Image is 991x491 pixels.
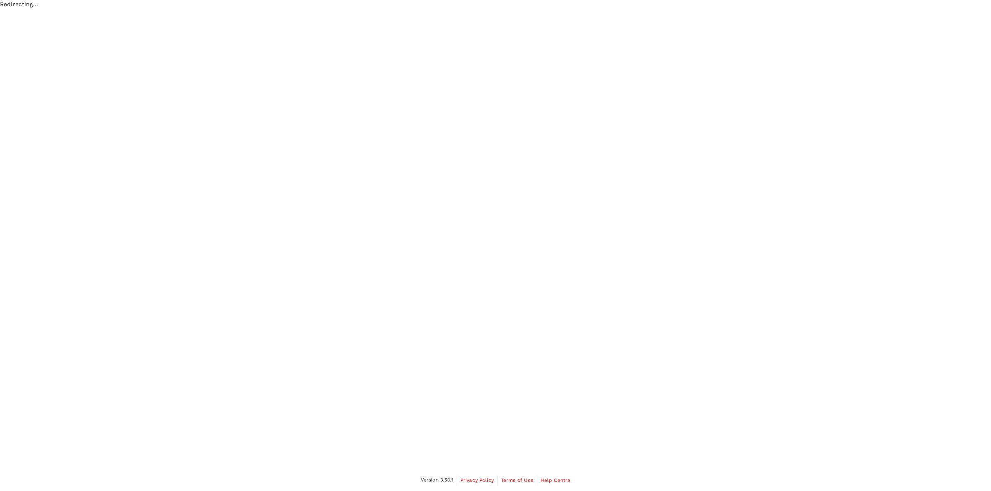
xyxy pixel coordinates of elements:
a: Help Centre [541,476,571,485]
span: Version 3.50.1 [421,476,453,484]
a: Terms of Use [501,476,533,485]
span: Help Centre [541,477,571,483]
span: Privacy Policy [460,477,494,483]
span: Terms of Use [501,477,533,483]
a: Privacy Policy [460,476,494,485]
